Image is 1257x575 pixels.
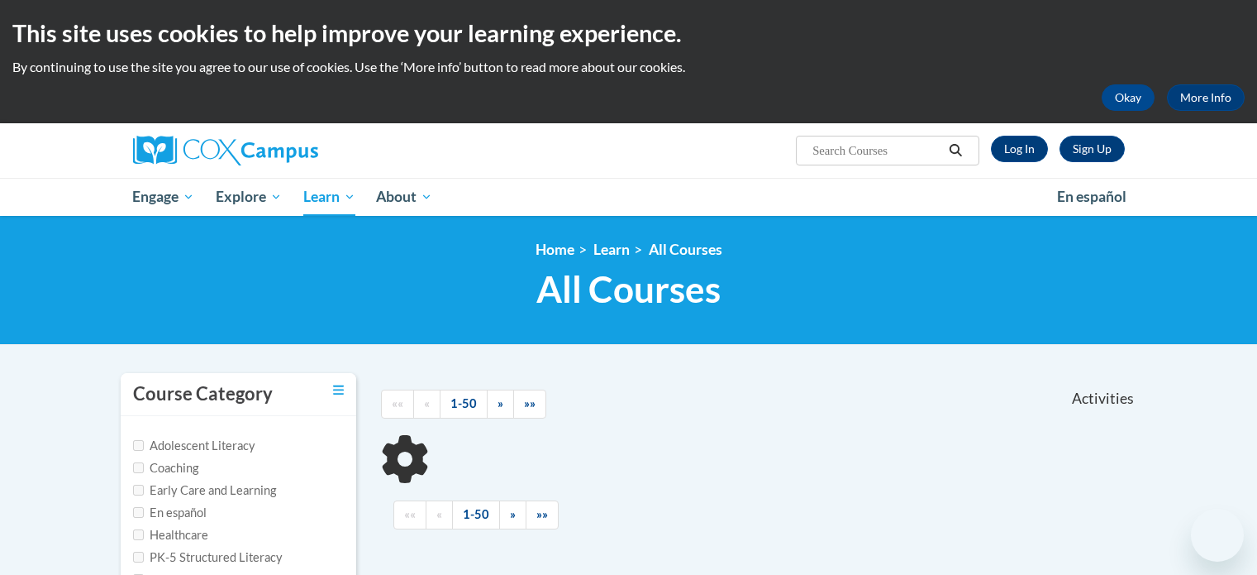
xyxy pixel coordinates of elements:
input: Checkbox for Options [133,507,144,518]
span: »» [536,507,548,521]
input: Checkbox for Options [133,529,144,540]
a: 1-50 [452,501,500,529]
label: Coaching [133,459,198,477]
a: End [513,390,546,419]
a: Previous [413,390,440,419]
input: Checkbox for Options [133,485,144,496]
a: Log In [991,136,1048,162]
img: Cox Campus [133,136,318,165]
p: By continuing to use the site you agree to our use of cookies. Use the ‘More info’ button to read... [12,58,1245,76]
span: Engage [132,187,194,207]
span: «« [392,396,403,410]
span: » [498,396,503,410]
div: Main menu [108,178,1150,216]
a: Explore [205,178,293,216]
span: Explore [216,187,282,207]
h2: This site uses cookies to help improve your learning experience. [12,17,1245,50]
a: Register [1059,136,1125,162]
a: Toggle collapse [333,381,344,400]
h3: Course Category [133,381,273,407]
a: 1-50 [440,390,488,419]
input: Checkbox for Options [133,440,144,451]
a: En español [1046,180,1137,214]
a: Engage [122,178,206,216]
label: PK-5 Structured Literacy [133,549,283,567]
a: Begining [381,390,414,419]
label: Healthcare [133,526,208,544]
button: Search [943,141,968,161]
a: Learn [593,241,630,258]
a: Next [487,390,514,419]
input: Checkbox for Options [133,552,144,563]
a: Learn [293,178,366,216]
span: » [510,507,516,521]
a: Begining [393,501,426,529]
iframe: Button to launch messaging window [1191,509,1244,562]
span: «« [404,507,416,521]
a: All Courses [649,241,722,258]
span: En español [1057,188,1126,205]
span: « [424,396,430,410]
span: About [376,187,432,207]
a: Home [536,241,574,258]
a: More Info [1167,84,1245,111]
span: Activities [1072,390,1134,408]
a: Cox Campus [133,136,447,165]
a: About [365,178,443,216]
label: Adolescent Literacy [133,437,255,455]
input: Checkbox for Options [133,462,144,473]
span: »» [524,396,536,410]
a: Next [499,501,526,529]
a: Previous [426,501,453,529]
span: Learn [303,187,355,207]
label: Early Care and Learning [133,482,276,500]
label: En español [133,504,207,522]
button: Okay [1102,84,1155,111]
span: « [436,507,442,521]
input: Search Courses [811,141,943,161]
span: All Courses [536,267,721,311]
a: End [526,501,559,529]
